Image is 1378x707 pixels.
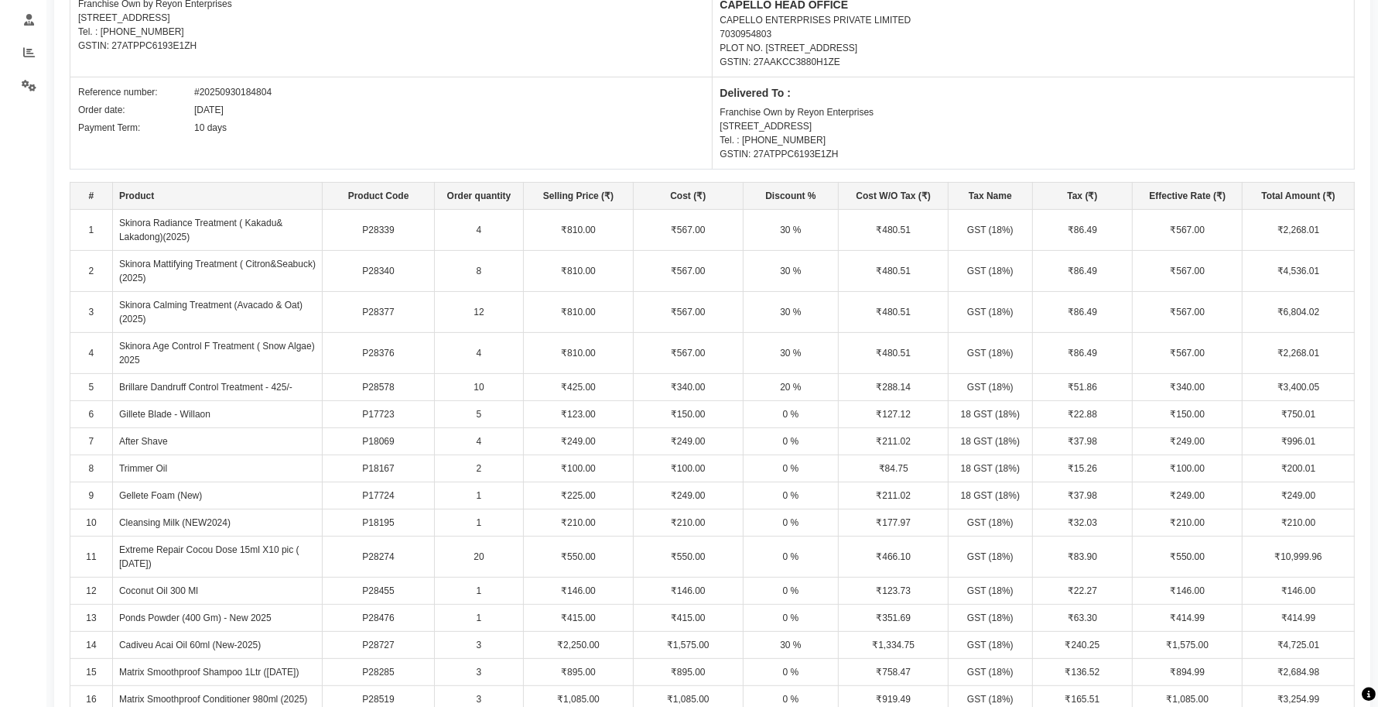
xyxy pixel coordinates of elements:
[78,121,194,135] div: Payment Term:
[112,482,322,510] td: Gellete Foam (New)
[1133,374,1243,401] td: ₹340.00
[70,482,113,510] td: 9
[1243,659,1355,686] td: ₹2,684.98
[1032,578,1133,605] td: ₹22.27
[70,455,113,482] td: 8
[434,578,523,605] td: 1
[949,482,1033,510] td: 18 GST (18%)
[1243,510,1355,537] td: ₹210.00
[70,374,113,401] td: 5
[743,632,839,659] td: 30 %
[1243,292,1355,333] td: ₹6,804.02
[839,605,949,632] td: ₹351.69
[1243,455,1355,482] td: ₹200.01
[839,632,949,659] td: ₹1,334.75
[70,183,113,210] th: #
[1032,183,1133,210] th: Tax (₹)
[323,251,435,292] td: P28340
[112,537,322,578] td: Extreme Repair Cocou Dose 15ml X10 pic ( [DATE])
[112,251,322,292] td: Skinora Mattifying Treatment ( Citron&Seabuck)(2025)
[70,333,113,374] td: 4
[194,103,224,117] div: [DATE]
[1133,510,1243,537] td: ₹210.00
[194,85,272,99] div: #20250930184804
[633,659,743,686] td: ₹895.00
[839,578,949,605] td: ₹123.73
[949,374,1033,401] td: GST (18%)
[70,428,113,455] td: 7
[1133,251,1243,292] td: ₹567.00
[743,401,839,428] td: 0 %
[1133,333,1243,374] td: ₹567.00
[633,210,743,251] td: ₹567.00
[524,510,634,537] td: ₹210.00
[949,455,1033,482] td: 18 GST (18%)
[323,659,435,686] td: P28285
[839,333,949,374] td: ₹480.51
[1133,210,1243,251] td: ₹567.00
[949,428,1033,455] td: 18 GST (18%)
[524,482,634,510] td: ₹225.00
[949,537,1033,578] td: GST (18%)
[1133,428,1243,455] td: ₹249.00
[524,605,634,632] td: ₹415.00
[112,510,322,537] td: Cleansing Milk (NEW2024)
[949,510,1033,537] td: GST (18%)
[1133,605,1243,632] td: ₹414.99
[839,210,949,251] td: ₹480.51
[434,632,523,659] td: 3
[633,183,743,210] th: Cost (₹)
[633,401,743,428] td: ₹150.00
[1133,578,1243,605] td: ₹146.00
[633,374,743,401] td: ₹340.00
[839,428,949,455] td: ₹211.02
[1133,455,1243,482] td: ₹100.00
[839,659,949,686] td: ₹758.47
[323,510,435,537] td: P18195
[949,210,1033,251] td: GST (18%)
[1133,482,1243,510] td: ₹249.00
[1243,537,1355,578] td: ₹10,999.96
[70,605,113,632] td: 13
[743,210,839,251] td: 30 %
[1032,605,1133,632] td: ₹63.30
[112,333,322,374] td: Skinora Age Control F Treatment ( Snow Algae) 2025
[839,455,949,482] td: ₹84.75
[743,374,839,401] td: 20 %
[1133,659,1243,686] td: ₹894.99
[70,578,113,605] td: 12
[524,659,634,686] td: ₹895.00
[434,659,523,686] td: 3
[112,632,322,659] td: Cadiveu Acai Oil 60ml (New-2025)
[839,183,949,210] th: Cost W/O Tax (₹)
[839,482,949,510] td: ₹211.02
[70,210,113,251] td: 1
[839,401,949,428] td: ₹127.12
[720,85,1347,101] div: Delivered To :
[949,251,1033,292] td: GST (18%)
[112,578,322,605] td: Coconut Oil 300 Ml
[70,659,113,686] td: 15
[1243,183,1355,210] th: Total Amount (₹)
[1243,578,1355,605] td: ₹146.00
[633,428,743,455] td: ₹249.00
[323,578,435,605] td: P28455
[1243,632,1355,659] td: ₹4,725.01
[524,251,634,292] td: ₹810.00
[112,210,322,251] td: Skinora Radiance Treatment ( Kakadu& Lakadong)(2025)
[743,578,839,605] td: 0 %
[633,632,743,659] td: ₹1,575.00
[743,333,839,374] td: 30 %
[323,482,435,510] td: P17724
[70,510,113,537] td: 10
[524,333,634,374] td: ₹810.00
[434,605,523,632] td: 1
[1243,482,1355,510] td: ₹249.00
[323,455,435,482] td: P18167
[1032,428,1133,455] td: ₹37.98
[1243,374,1355,401] td: ₹3,400.05
[434,292,523,333] td: 12
[839,251,949,292] td: ₹480.51
[1032,632,1133,659] td: ₹240.25
[633,292,743,333] td: ₹567.00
